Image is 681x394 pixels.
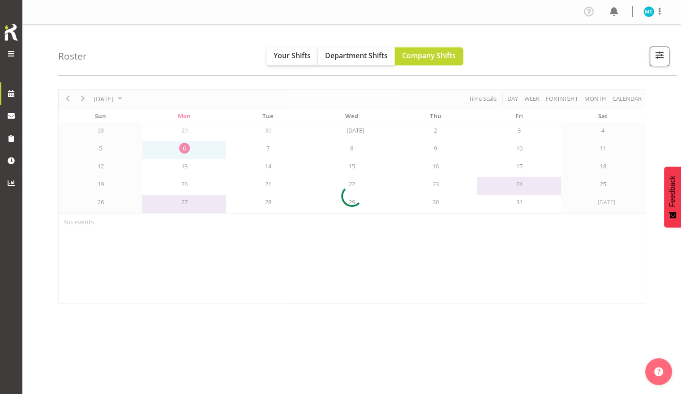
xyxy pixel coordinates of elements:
button: Company Shifts [395,47,463,65]
span: Your Shifts [274,51,311,60]
img: help-xxl-2.png [654,367,663,376]
span: Department Shifts [325,51,388,60]
button: Feedback - Show survey [664,167,681,227]
button: Your Shifts [266,47,318,65]
span: Feedback [668,176,677,207]
span: Company Shifts [402,51,456,60]
h4: Roster [58,51,87,61]
button: Department Shifts [318,47,395,65]
img: michelle-cunningham11683.jpg [643,6,654,17]
button: Filter Shifts [650,47,669,66]
img: Rosterit icon logo [2,22,20,42]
